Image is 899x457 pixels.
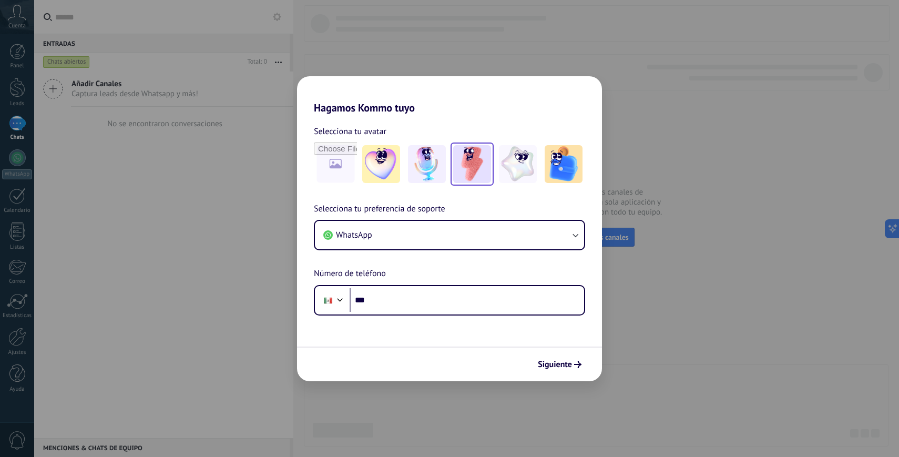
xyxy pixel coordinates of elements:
[533,356,586,373] button: Siguiente
[297,76,602,114] h2: Hagamos Kommo tuyo
[318,289,338,311] div: Mexico: + 52
[408,145,446,183] img: -2.jpeg
[336,230,372,240] span: WhatsApp
[314,202,445,216] span: Selecciona tu preferencia de soporte
[538,361,572,368] span: Siguiente
[362,145,400,183] img: -1.jpeg
[545,145,583,183] img: -5.jpeg
[314,125,386,138] span: Selecciona tu avatar
[453,145,491,183] img: -3.jpeg
[499,145,537,183] img: -4.jpeg
[314,267,386,281] span: Número de teléfono
[315,221,584,249] button: WhatsApp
